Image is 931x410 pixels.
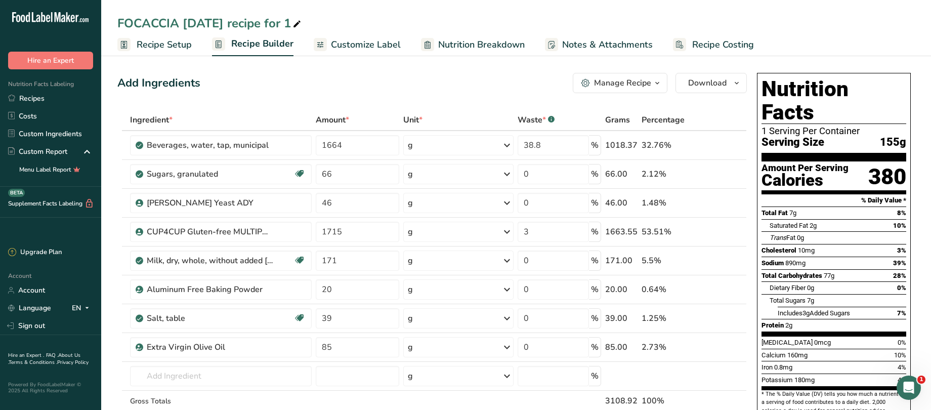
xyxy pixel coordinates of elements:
[408,197,413,209] div: g
[785,259,806,267] span: 890mg
[605,197,638,209] div: 46.00
[8,299,51,317] a: Language
[807,297,814,304] span: 7g
[137,38,192,52] span: Recipe Setup
[57,359,89,366] a: Privacy Policy
[605,395,638,407] div: 3108.92
[605,114,630,126] span: Grams
[605,283,638,296] div: 20.00
[642,341,699,353] div: 2.73%
[917,376,925,384] span: 1
[316,114,349,126] span: Amount
[605,341,638,353] div: 85.00
[761,339,813,346] span: [MEDICAL_DATA]
[130,114,173,126] span: Ingredient
[642,283,699,296] div: 0.64%
[605,312,638,324] div: 39.00
[573,73,667,93] button: Manage Recipe
[770,222,808,229] span: Saturated Fat
[9,359,57,366] a: Terms & Conditions .
[761,259,784,267] span: Sodium
[605,168,638,180] div: 66.00
[778,309,850,317] span: Includes Added Sugars
[8,189,25,197] div: BETA
[403,114,422,126] span: Unit
[774,363,792,371] span: 0.8mg
[8,248,62,258] div: Upgrade Plan
[897,376,921,400] iframe: Intercom live chat
[897,309,906,317] span: 7%
[642,395,699,407] div: 100%
[408,312,413,324] div: g
[438,38,525,52] span: Nutrition Breakdown
[130,396,312,406] div: Gross Totals
[770,234,795,241] span: Fat
[761,173,849,188] div: Calories
[642,139,699,151] div: 32.76%
[770,234,786,241] i: Trans
[147,226,273,238] div: CUP4CUP Gluten-free MULTIPURPOSE Flour
[789,209,796,217] span: 7g
[117,14,303,32] div: FOCACCIA [DATE] recipe for 1
[408,168,413,180] div: g
[147,312,273,324] div: Salt, table
[46,352,58,359] a: FAQ .
[897,247,906,254] span: 3%
[810,222,817,229] span: 2g
[761,136,824,149] span: Serving Size
[868,163,906,190] div: 380
[761,247,796,254] span: Cholesterol
[147,283,273,296] div: Aluminum Free Baking Powder
[893,259,906,267] span: 39%
[692,38,754,52] span: Recipe Costing
[898,339,906,346] span: 0%
[147,197,273,209] div: [PERSON_NAME] Yeast ADY
[605,226,638,238] div: 1663.55
[761,126,906,136] div: 1 Serving Per Container
[688,77,727,89] span: Download
[8,352,80,366] a: About Us .
[807,284,814,292] span: 0g
[545,33,653,56] a: Notes & Attachments
[814,339,831,346] span: 0mcg
[787,351,808,359] span: 160mg
[314,33,401,56] a: Customize Label
[673,33,754,56] a: Recipe Costing
[802,309,810,317] span: 3g
[212,32,293,57] a: Recipe Builder
[798,247,815,254] span: 10mg
[147,341,273,353] div: Extra Virgin Olive Oil
[605,255,638,267] div: 171.00
[408,370,413,382] div: g
[785,321,792,329] span: 2g
[147,255,273,267] div: Milk, dry, whole, without added [MEDICAL_DATA]
[761,272,822,279] span: Total Carbohydrates
[897,209,906,217] span: 8%
[761,209,788,217] span: Total Fat
[331,38,401,52] span: Customize Label
[8,52,93,69] button: Hire an Expert
[147,168,273,180] div: Sugars, granulated
[421,33,525,56] a: Nutrition Breakdown
[8,382,93,394] div: Powered By FoodLabelMaker © 2025 All Rights Reserved
[408,226,413,238] div: g
[761,351,786,359] span: Calcium
[797,234,804,241] span: 0g
[147,139,273,151] div: Beverages, water, tap, municipal
[518,114,555,126] div: Waste
[562,38,653,52] span: Notes & Attachments
[642,168,699,180] div: 2.12%
[897,284,906,292] span: 0%
[894,351,906,359] span: 10%
[675,73,747,93] button: Download
[898,363,906,371] span: 4%
[408,283,413,296] div: g
[130,366,312,386] input: Add Ingredient
[770,297,806,304] span: Total Sugars
[72,302,93,314] div: EN
[642,226,699,238] div: 53.51%
[408,255,413,267] div: g
[893,222,906,229] span: 10%
[761,77,906,124] h1: Nutrition Facts
[880,136,906,149] span: 155g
